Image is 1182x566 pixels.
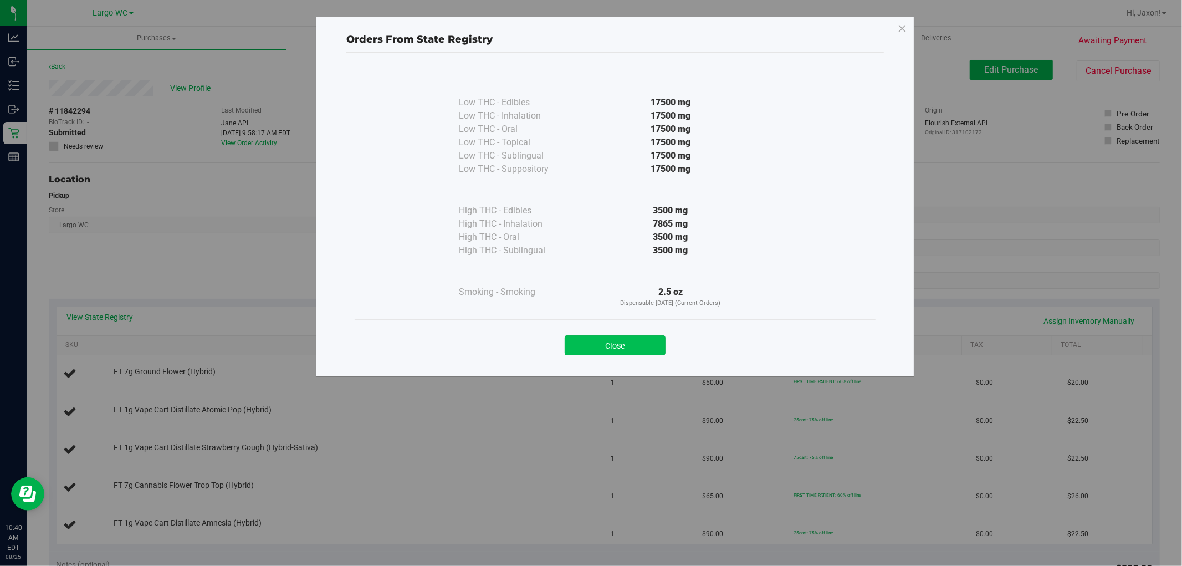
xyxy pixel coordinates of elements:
div: 17500 mg [570,109,771,123]
div: 7865 mg [570,217,771,231]
iframe: Resource center [11,477,44,511]
div: 17500 mg [570,162,771,176]
div: Low THC - Oral [459,123,570,136]
div: 17500 mg [570,96,771,109]
div: 3500 mg [570,231,771,244]
div: Smoking - Smoking [459,285,570,299]
div: Low THC - Sublingual [459,149,570,162]
div: High THC - Inhalation [459,217,570,231]
div: Low THC - Edibles [459,96,570,109]
div: High THC - Oral [459,231,570,244]
button: Close [565,335,666,355]
div: High THC - Sublingual [459,244,570,257]
div: 17500 mg [570,123,771,136]
div: 3500 mg [570,204,771,217]
div: 2.5 oz [570,285,771,308]
div: Low THC - Topical [459,136,570,149]
div: Low THC - Inhalation [459,109,570,123]
p: Dispensable [DATE] (Current Orders) [570,299,771,308]
div: Low THC - Suppository [459,162,570,176]
div: 17500 mg [570,149,771,162]
div: High THC - Edibles [459,204,570,217]
div: 17500 mg [570,136,771,149]
div: 3500 mg [570,244,771,257]
span: Orders From State Registry [346,33,493,45]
